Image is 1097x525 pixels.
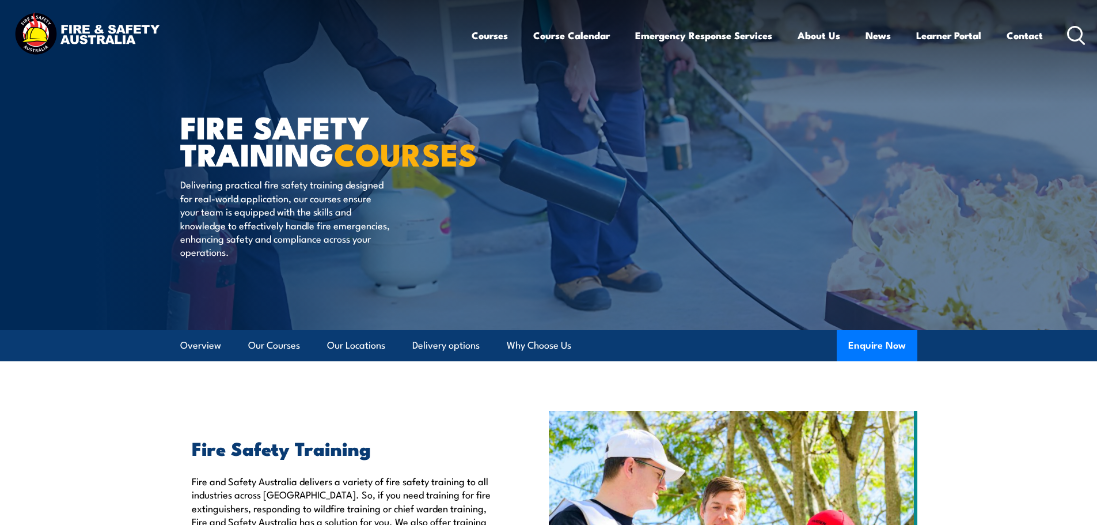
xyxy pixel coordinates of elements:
[798,20,840,51] a: About Us
[334,129,477,177] strong: COURSES
[472,20,508,51] a: Courses
[180,177,390,258] p: Delivering practical fire safety training designed for real-world application, our courses ensure...
[1007,20,1043,51] a: Contact
[180,330,221,361] a: Overview
[180,113,465,167] h1: FIRE SAFETY TRAINING
[837,330,917,361] button: Enquire Now
[248,330,300,361] a: Our Courses
[327,330,385,361] a: Our Locations
[533,20,610,51] a: Course Calendar
[192,440,496,456] h2: Fire Safety Training
[507,330,571,361] a: Why Choose Us
[412,330,480,361] a: Delivery options
[635,20,772,51] a: Emergency Response Services
[866,20,891,51] a: News
[916,20,981,51] a: Learner Portal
